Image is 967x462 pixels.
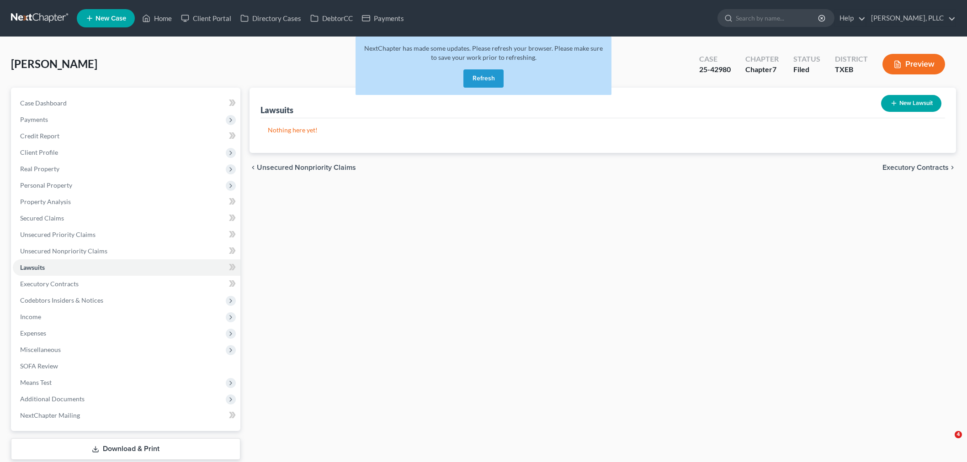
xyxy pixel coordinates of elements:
[866,10,956,26] a: [PERSON_NAME], PLLC
[250,164,356,171] button: chevron_left Unsecured Nonpriority Claims
[13,95,240,111] a: Case Dashboard
[20,165,59,173] span: Real Property
[364,44,603,61] span: NextChapter has made some updates. Please refresh your browser. Please make sure to save your wor...
[20,132,59,140] span: Credit Report
[20,115,48,123] span: Payments
[268,126,938,135] p: Nothing here yet!
[881,95,941,112] button: New Lawsuit
[882,164,956,171] button: Executory Contracts chevron_right
[13,276,240,292] a: Executory Contracts
[936,431,958,453] iframe: Intercom live chat
[257,164,356,171] span: Unsecured Nonpriority Claims
[13,358,240,374] a: SOFA Review
[20,411,80,419] span: NextChapter Mailing
[357,10,409,26] a: Payments
[13,407,240,424] a: NextChapter Mailing
[20,214,64,222] span: Secured Claims
[463,69,504,88] button: Refresh
[250,164,257,171] i: chevron_left
[20,247,107,255] span: Unsecured Nonpriority Claims
[20,263,45,271] span: Lawsuits
[260,105,293,115] div: Lawsuits
[20,231,96,238] span: Unsecured Priority Claims
[96,15,126,22] span: New Case
[949,164,956,171] i: chevron_right
[20,346,61,353] span: Miscellaneous
[20,181,72,189] span: Personal Property
[20,362,58,370] span: SOFA Review
[20,198,71,205] span: Property Analysis
[11,57,97,70] span: [PERSON_NAME]
[13,210,240,226] a: Secured Claims
[20,329,46,337] span: Expenses
[745,64,779,75] div: Chapter
[955,431,962,438] span: 4
[11,438,240,460] a: Download & Print
[793,54,820,64] div: Status
[835,10,866,26] a: Help
[176,10,236,26] a: Client Portal
[772,65,776,73] span: 7
[745,54,779,64] div: Chapter
[20,296,103,304] span: Codebtors Insiders & Notices
[138,10,176,26] a: Home
[306,10,357,26] a: DebtorCC
[236,10,306,26] a: Directory Cases
[20,99,67,107] span: Case Dashboard
[20,313,41,320] span: Income
[20,280,79,288] span: Executory Contracts
[835,64,868,75] div: TXEB
[20,148,58,156] span: Client Profile
[13,194,240,210] a: Property Analysis
[699,54,731,64] div: Case
[882,54,945,74] button: Preview
[13,226,240,243] a: Unsecured Priority Claims
[882,164,949,171] span: Executory Contracts
[736,10,819,26] input: Search by name...
[20,378,52,386] span: Means Test
[699,64,731,75] div: 25-42980
[13,243,240,259] a: Unsecured Nonpriority Claims
[20,395,85,403] span: Additional Documents
[13,128,240,144] a: Credit Report
[793,64,820,75] div: Filed
[835,54,868,64] div: District
[13,259,240,276] a: Lawsuits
